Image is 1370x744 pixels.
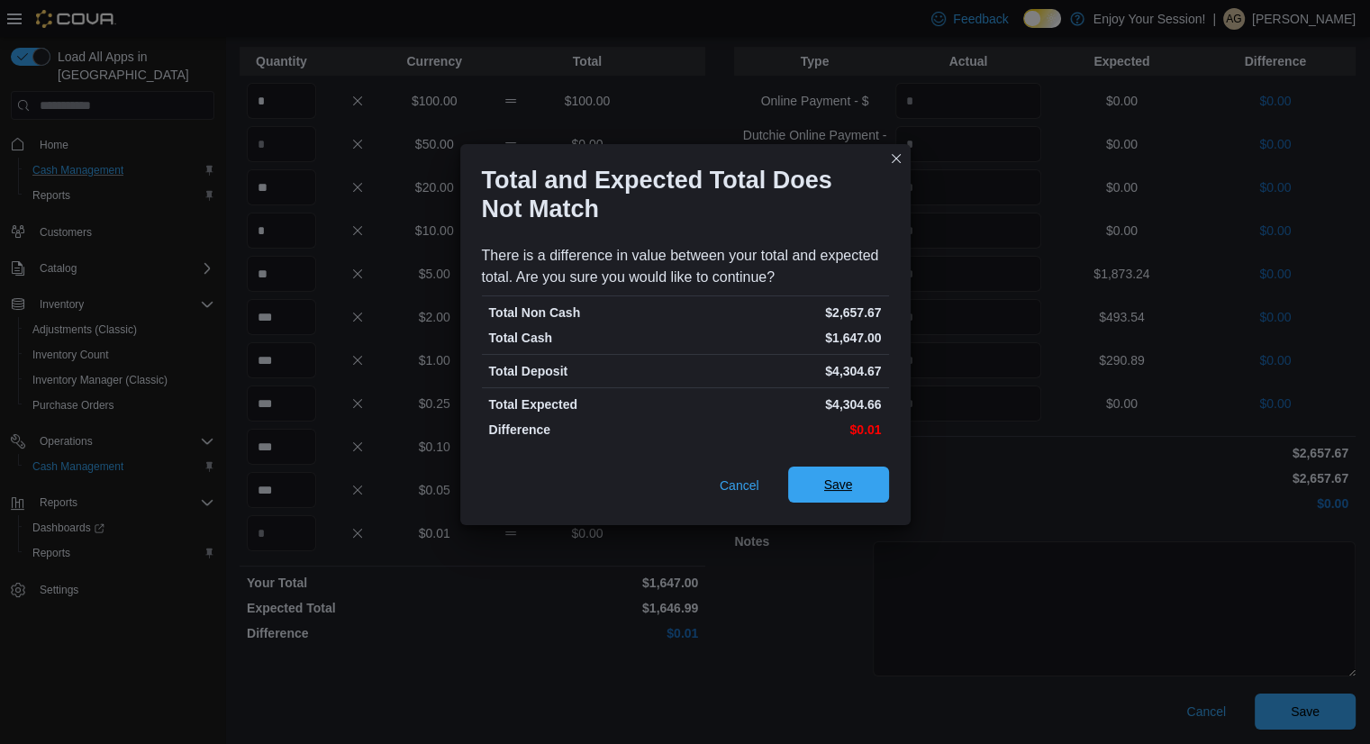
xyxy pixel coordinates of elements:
[720,476,759,494] span: Cancel
[712,467,767,504] button: Cancel
[489,421,682,439] p: Difference
[689,421,882,439] p: $0.01
[885,148,907,169] button: Closes this modal window
[482,166,875,223] h1: Total and Expected Total Does Not Match
[689,329,882,347] p: $1,647.00
[489,395,682,413] p: Total Expected
[689,395,882,413] p: $4,304.66
[489,329,682,347] p: Total Cash
[489,362,682,380] p: Total Deposit
[489,304,682,322] p: Total Non Cash
[689,304,882,322] p: $2,657.67
[788,467,889,503] button: Save
[824,476,853,494] span: Save
[689,362,882,380] p: $4,304.67
[482,245,889,288] div: There is a difference in value between your total and expected total. Are you sure you would like...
